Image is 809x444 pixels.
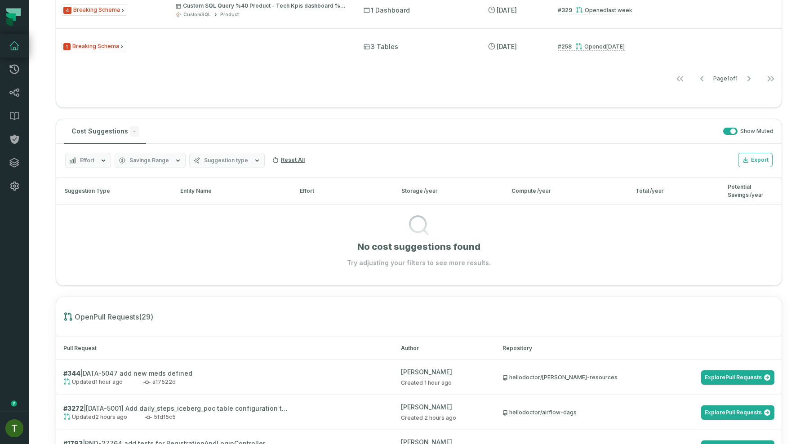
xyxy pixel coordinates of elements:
span: /year [537,187,551,194]
span: /year [750,191,764,198]
span: Severity [63,7,71,14]
th: Repository [495,337,782,360]
div: Opened [576,7,632,13]
strong: # 3272 [63,404,84,412]
div: [PERSON_NAME] [401,402,488,412]
button: Export [738,153,773,167]
span: 3 Tables [364,42,398,51]
span: Created [401,414,456,421]
h1: Open Pull Requests ( 29 ) [63,311,789,322]
div: hellodoctor/airflow-dags [502,409,577,416]
div: Storage [401,187,496,195]
th: Author [394,337,495,360]
div: Show Muted [150,128,773,135]
span: /year [424,187,438,194]
div: Compute [511,187,619,195]
relative-time: Sep 2, 2025, 10:56 AM GMT+3 [424,379,452,386]
span: 5fdf5c5 [145,413,176,421]
span: /year [650,187,664,194]
span: Created [401,379,452,386]
p: Custom SQL Query %40 Product - Tech Kpis dashboard %28New 2025%29 %28d25da546%29 [176,2,347,9]
strong: # 344 [63,369,80,377]
ul: Page 1 of 1 [669,70,782,88]
div: CustomSQL [183,11,211,18]
span: Updated [63,378,123,386]
button: Effort [65,153,111,168]
h2: | [DATA-5001] Add daily_steps_iceberg_poc table configuration to ETL process [63,404,288,413]
button: Savings Range [115,153,186,168]
nav: pagination [56,70,782,88]
span: a17522d [143,378,176,386]
div: Total [636,187,712,195]
button: Cost Suggestions [64,119,146,143]
div: Suggestion Type [61,187,164,195]
h1: No cost suggestions found [357,240,480,253]
div: Tooltip anchor [10,400,18,408]
relative-time: Aug 27, 2025, 5:42 PM GMT+3 [607,7,632,13]
p: Try adjusting your filters to see more results. [347,258,491,267]
button: Reset All [268,153,308,167]
relative-time: Sep 2, 2025, 10:23 AM GMT+3 [95,413,127,420]
div: Product [220,11,239,18]
button: Go to last page [760,70,782,88]
span: Issue Type [62,4,127,16]
button: Go to previous page [691,70,713,88]
relative-time: Sep 2, 2025, 10:23 AM GMT+3 [424,414,456,421]
button: Go to first page [669,70,691,88]
h2: | DATA-5047 add new meds defined [63,369,288,378]
button: Go to next page [738,70,760,88]
th: Pull Request [56,337,394,360]
span: Issue Type [62,41,126,52]
relative-time: Aug 31, 2025, 12:31 PM GMT+3 [497,6,517,14]
a: ExplorePull Requests [701,370,774,385]
span: Savings Range [129,157,169,164]
div: Potential Savings [728,183,777,199]
a: ExplorePull Requests [701,405,774,420]
span: - [130,126,139,137]
span: 1 Dashboard [364,6,410,15]
div: [PERSON_NAME] [401,367,488,377]
span: Effort [80,157,94,164]
span: Severity [63,43,71,50]
button: Suggestion type [189,153,265,168]
img: avatar of Tomer Galun [5,419,23,437]
div: Effort [300,187,385,195]
div: Opened [575,43,625,50]
a: #258Opened[DATE] 6:15:13 PM [558,43,625,51]
div: hellodoctor/[PERSON_NAME]-resources [502,374,618,381]
span: Suggestion type [204,157,248,164]
relative-time: Aug 18, 2025, 6:15 PM GMT+3 [606,43,625,50]
relative-time: Sep 2, 2025, 11:04 AM GMT+3 [95,378,123,385]
a: #329Opened[DATE] 5:42:23 PM [558,6,632,14]
span: Updated [63,413,127,421]
div: Entity Name [180,187,284,195]
relative-time: Aug 18, 2025, 6:18 PM GMT+3 [497,43,517,50]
